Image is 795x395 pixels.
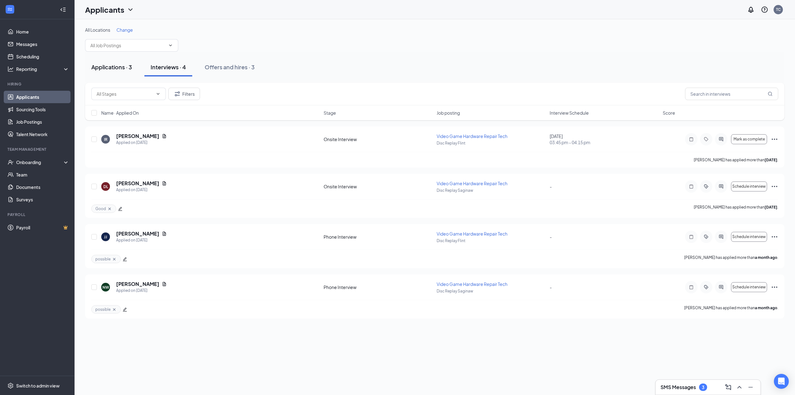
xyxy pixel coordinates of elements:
[684,255,778,263] p: [PERSON_NAME] has applied more than .
[731,181,767,191] button: Schedule interview
[765,158,777,162] b: [DATE]
[168,43,173,48] svg: ChevronDown
[104,137,107,142] div: IR
[717,234,725,239] svg: ActiveChat
[661,384,696,391] h3: SMS Messages
[85,4,124,15] h1: Applicants
[734,137,765,141] span: Mark as complete
[688,184,695,189] svg: Note
[91,63,132,71] div: Applications · 3
[550,133,659,145] div: [DATE]
[755,305,777,310] b: a month ago
[127,6,134,13] svg: ChevronDown
[97,90,153,97] input: All Stages
[7,383,14,389] svg: Settings
[162,181,167,186] svg: Document
[747,384,754,391] svg: Minimize
[7,81,68,87] div: Hiring
[702,385,704,390] div: 3
[736,384,743,391] svg: ChevronUp
[437,288,546,294] p: Disc Replay Saginaw
[205,63,255,71] div: Offers and hires · 3
[768,91,773,96] svg: MagnifyingGlass
[116,133,159,140] h5: [PERSON_NAME]
[688,234,695,239] svg: Note
[550,110,589,116] span: Interview Schedule
[550,234,552,240] span: -
[60,7,66,13] svg: Collapse
[746,382,756,392] button: Minimize
[771,233,778,241] svg: Ellipses
[437,133,507,139] span: Video Game Hardware Repair Tech
[7,159,14,165] svg: UserCheck
[688,137,695,142] svg: Note
[16,168,69,181] a: Team
[684,305,778,314] p: [PERSON_NAME] has applied more than .
[437,110,460,116] span: Job posting
[101,110,139,116] span: Name · Applied On
[162,134,167,139] svg: Document
[90,42,166,49] input: All Job Postings
[717,137,725,142] svg: ActiveChat
[771,283,778,291] svg: Ellipses
[747,6,755,13] svg: Notifications
[755,255,777,260] b: a month ago
[731,232,767,242] button: Schedule interview
[771,183,778,190] svg: Ellipses
[168,88,200,100] button: Filter Filters
[437,238,546,243] p: Disc Replay Flint
[85,27,110,33] span: All Locations
[694,204,778,213] p: [PERSON_NAME] has applied more than .
[116,237,167,243] div: Applied on [DATE]
[156,91,161,96] svg: ChevronDown
[725,384,732,391] svg: ComposeMessage
[16,193,69,206] a: Surveys
[16,181,69,193] a: Documents
[16,116,69,128] a: Job Postings
[437,188,546,193] p: Disc Replay Saginaw
[16,50,69,63] a: Scheduling
[112,307,117,312] svg: Cross
[7,147,68,152] div: Team Management
[437,181,507,186] span: Video Game Hardware Repair Tech
[102,285,109,290] div: NW
[123,307,127,312] span: edit
[324,110,336,116] span: Stage
[732,184,766,189] span: Schedule interview
[16,91,69,103] a: Applicants
[116,287,167,294] div: Applied on [DATE]
[437,281,507,287] span: Video Game Hardware Repair Tech
[702,184,710,189] svg: ActiveTag
[765,205,777,209] b: [DATE]
[7,66,14,72] svg: Analysis
[7,212,68,217] div: Payroll
[437,231,507,237] span: Video Game Hardware Repair Tech
[324,183,433,190] div: Onsite Interview
[16,66,70,72] div: Reporting
[174,90,181,98] svg: Filter
[95,256,111,262] span: possible
[103,184,108,189] div: DL
[771,135,778,143] svg: Ellipses
[734,382,744,392] button: ChevronUp
[16,25,69,38] a: Home
[16,221,69,234] a: PayrollCrown
[151,63,186,71] div: Interviews · 4
[550,184,552,189] span: -
[723,382,733,392] button: ComposeMessage
[437,140,546,146] p: Disc Replay Flint
[324,284,433,290] div: Phone Interview
[663,110,675,116] span: Score
[116,281,159,287] h5: [PERSON_NAME]
[107,206,112,211] svg: Cross
[116,140,167,146] div: Applied on [DATE]
[702,285,710,290] svg: ActiveTag
[123,257,127,261] span: edit
[116,27,133,33] span: Change
[162,231,167,236] svg: Document
[731,282,767,292] button: Schedule interview
[116,180,159,187] h5: [PERSON_NAME]
[685,88,778,100] input: Search in interviews
[702,234,710,239] svg: ActiveTag
[16,128,69,140] a: Talent Network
